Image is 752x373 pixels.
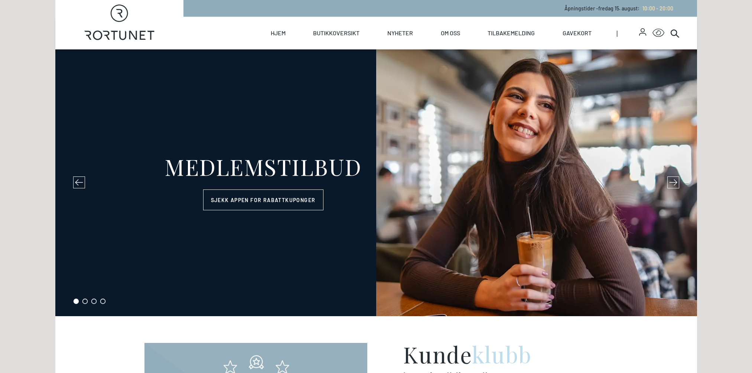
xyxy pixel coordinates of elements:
div: slide 1 of 4 [55,49,697,316]
a: Om oss [441,17,460,49]
span: 10:00 - 20:00 [642,5,673,12]
section: carousel-slider [55,49,697,316]
a: Tilbakemelding [488,17,535,49]
a: Hjem [271,17,286,49]
span: | [616,17,639,49]
p: Åpningstider - fredag 15. august : [564,4,673,12]
button: Open Accessibility Menu [652,27,664,39]
div: MEDLEMSTILBUD [165,155,362,178]
a: Gavekort [563,17,592,49]
a: Sjekk appen for rabattkuponger [203,189,323,210]
a: Butikkoversikt [313,17,359,49]
span: klubb [472,339,532,369]
a: 10:00 - 20:00 [639,5,673,12]
h2: Kunde [403,343,608,365]
a: Nyheter [387,17,413,49]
